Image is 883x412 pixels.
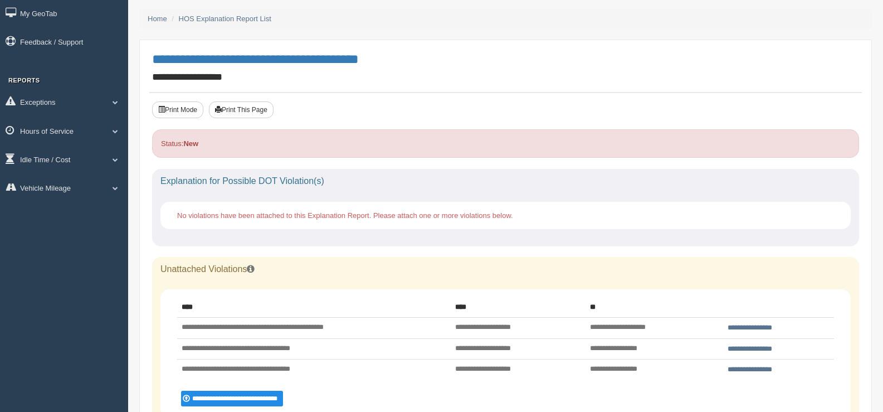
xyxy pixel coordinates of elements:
div: Unattached Violations [152,257,859,282]
strong: New [183,139,198,148]
a: HOS Explanation Report List [179,14,271,23]
a: Home [148,14,167,23]
div: Status: [152,129,859,158]
div: Explanation for Possible DOT Violation(s) [152,169,859,193]
button: Print This Page [209,101,274,118]
span: No violations have been attached to this Explanation Report. Please attach one or more violations... [177,211,513,220]
button: Print Mode [152,101,203,118]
